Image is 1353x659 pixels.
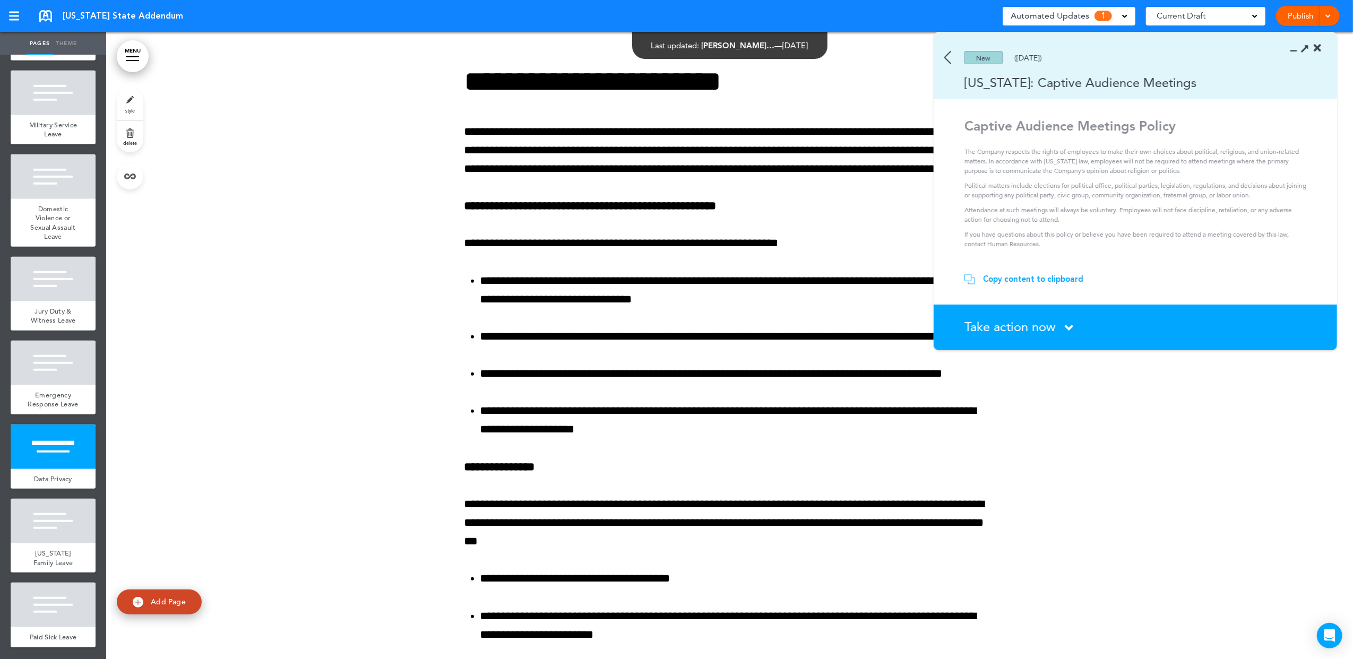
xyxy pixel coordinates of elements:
[651,41,808,49] div: —
[1284,6,1317,26] a: Publish
[125,107,135,114] span: style
[27,32,53,55] a: Pages
[133,597,143,608] img: add.svg
[123,140,137,146] span: delete
[964,147,1309,176] p: The Company respects the rights of employees to make their own choices about political, religious...
[117,120,143,152] a: delete
[34,474,72,483] span: Data Privacy
[11,301,96,331] a: Jury Duty & Witness Leave
[964,205,1309,224] p: Attendance at such meetings will always be voluntary. Employees will not face discipline, retalia...
[783,40,808,50] span: [DATE]
[30,204,75,241] span: Domestic Violence or Sexual Assault Leave
[63,10,183,22] span: [US_STATE] State Addendum
[651,40,700,50] span: Last updated:
[1014,54,1042,62] div: ([DATE])
[11,115,96,144] a: Military Service Leave
[934,74,1306,91] div: [US_STATE]: Captive Audience Meetings
[964,274,975,284] img: copy.svg
[11,199,96,247] a: Domestic Violence or Sexual Assault Leave
[1317,623,1342,648] div: Open Intercom Messenger
[28,391,78,409] span: Emergency Response Leave
[964,230,1309,249] p: If you have questions about this policy or believe you have been required to attend a meeting cov...
[1095,11,1112,21] span: 1
[11,543,96,573] a: [US_STATE] Family Leave
[53,32,80,55] a: Theme
[30,632,77,641] span: Paid Sick Leave
[944,51,951,64] img: back.svg
[964,319,1056,334] span: Take action now
[33,549,73,567] span: [US_STATE] Family Leave
[117,40,149,72] a: MENU
[117,88,143,120] a: style
[29,120,77,139] span: Military Service Leave
[1157,8,1205,23] span: Current Draft
[964,51,1003,64] div: New
[11,385,96,414] a: Emergency Response Leave
[151,597,186,606] span: Add Page
[702,40,775,50] span: [PERSON_NAME]…
[964,118,1176,134] strong: Captive Audience Meetings Policy
[11,627,96,647] a: Paid Sick Leave
[964,181,1309,200] p: Political matters include elections for political office, political parties, legislation, regulat...
[11,469,96,489] a: Data Privacy
[1011,8,1089,23] span: Automated Updates
[117,589,202,614] a: Add Page
[983,274,1083,284] div: Copy content to clipboard
[31,307,76,325] span: Jury Duty & Witness Leave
